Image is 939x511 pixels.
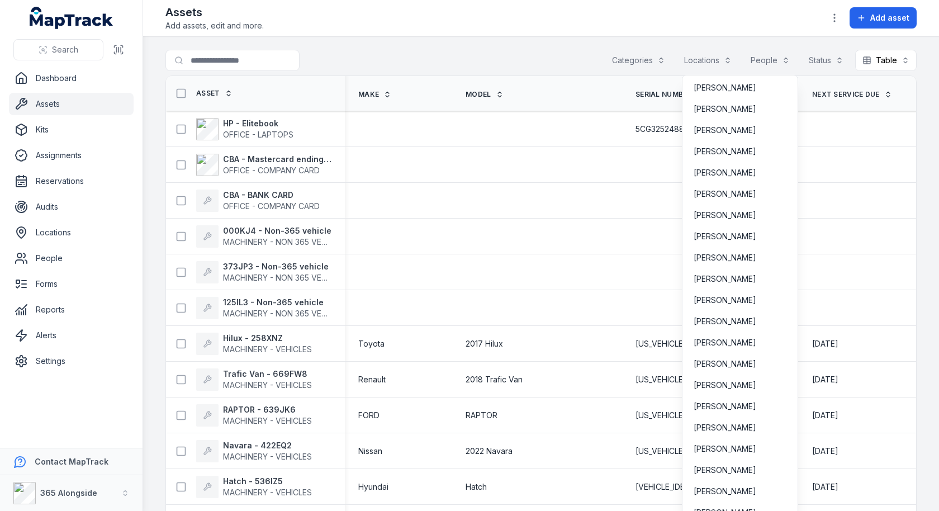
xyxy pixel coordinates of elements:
[694,125,756,136] span: [PERSON_NAME]
[694,82,756,93] span: [PERSON_NAME]
[694,103,756,115] span: [PERSON_NAME]
[694,380,756,391] span: [PERSON_NAME]
[694,443,756,455] span: [PERSON_NAME]
[694,210,756,221] span: [PERSON_NAME]
[694,316,756,327] span: [PERSON_NAME]
[694,422,756,433] span: [PERSON_NAME]
[694,401,756,412] span: [PERSON_NAME]
[694,358,756,370] span: [PERSON_NAME]
[694,252,756,263] span: [PERSON_NAME]
[694,465,756,476] span: [PERSON_NAME]
[694,231,756,242] span: [PERSON_NAME]
[694,167,756,178] span: [PERSON_NAME]
[694,337,756,348] span: [PERSON_NAME]
[694,188,756,200] span: [PERSON_NAME]
[694,273,756,285] span: [PERSON_NAME]
[694,146,756,157] span: [PERSON_NAME]
[694,486,756,497] span: [PERSON_NAME]
[694,295,756,306] span: [PERSON_NAME]
[743,50,797,71] button: People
